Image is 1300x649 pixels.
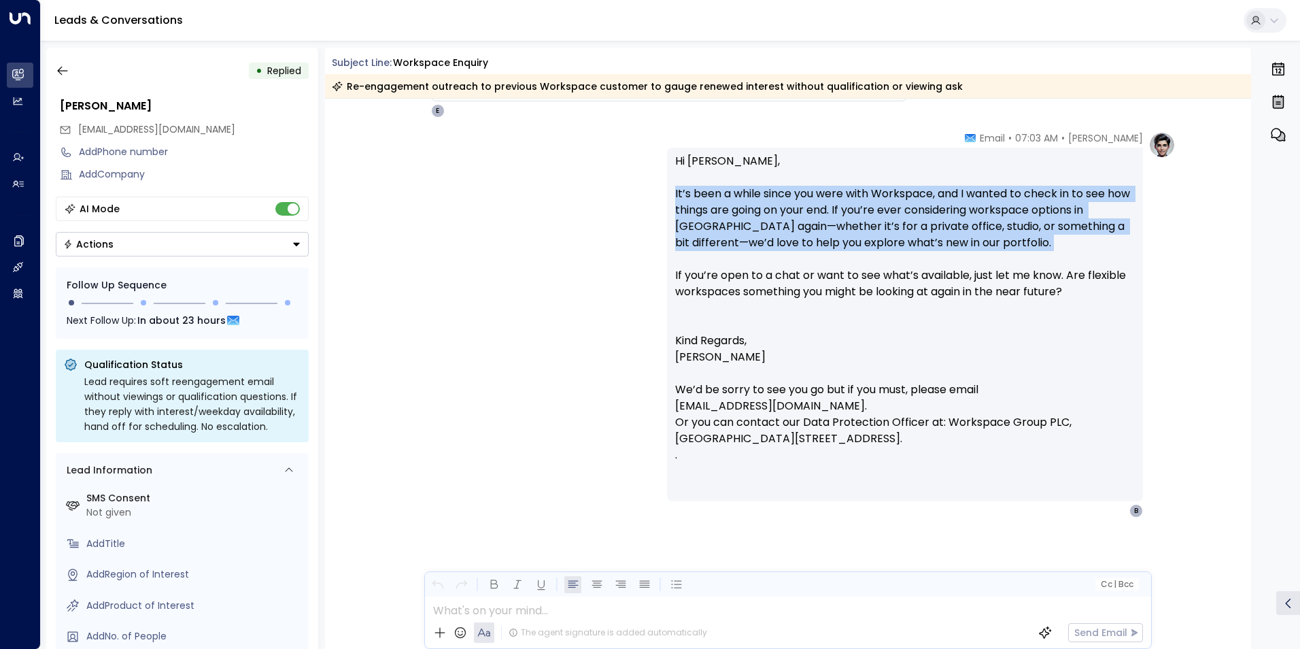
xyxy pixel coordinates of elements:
span: Cc Bcc [1100,580,1133,589]
span: Kind Regards, [675,333,747,349]
a: Leads & Conversations [54,12,183,28]
button: Undo [429,576,446,593]
div: Actions [63,238,114,250]
span: Email [980,131,1005,145]
div: Re-engagement outreach to previous Workspace customer to gauge renewed interest without qualifica... [332,80,963,93]
span: 07:03 AM [1015,131,1058,145]
div: Follow Up Sequence [67,278,298,293]
button: Redo [453,576,470,593]
span: In about 23 hours [137,313,226,328]
label: SMS Consent [86,491,303,505]
span: [EMAIL_ADDRESS][DOMAIN_NAME] [78,122,235,136]
div: AddProduct of Interest [86,599,303,613]
div: AddRegion of Interest [86,567,303,582]
div: B [1129,504,1143,518]
button: Cc|Bcc [1095,578,1138,591]
span: • [1061,131,1065,145]
div: AddCompany [79,167,309,182]
p: We’d be sorry to see you go but if you must, please email [EMAIL_ADDRESS][DOMAIN_NAME]. Or you ca... [675,365,1135,463]
span: Subject Line: [332,56,392,69]
div: [PERSON_NAME] [60,98,309,114]
div: • [256,59,262,83]
img: profile-logo.png [1148,131,1176,159]
button: Actions [56,232,309,256]
span: • [1008,131,1012,145]
div: E [431,104,445,118]
div: Workspace Enquiry [393,56,488,70]
div: The agent signature is added automatically [509,627,707,639]
span: | [1114,580,1116,589]
span: bawallace93@gmail.com [78,122,235,137]
p: Hi [PERSON_NAME], It’s been a while since you were with Workspace, and I wanted to check in to se... [675,153,1135,333]
div: AI Mode [80,202,120,216]
div: AddNo. of People [86,629,303,644]
div: Not given [86,505,303,520]
div: Lead requires soft reengagement email without viewings or qualification questions. If they reply ... [84,374,301,434]
span: [PERSON_NAME] [675,349,766,365]
div: Button group with a nested menu [56,232,309,256]
div: AddTitle [86,537,303,551]
div: Lead Information [62,463,152,478]
span: [PERSON_NAME] [1068,131,1143,145]
div: Next Follow Up: [67,313,298,328]
p: Qualification Status [84,358,301,371]
span: Replied [267,64,301,78]
div: AddPhone number [79,145,309,159]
